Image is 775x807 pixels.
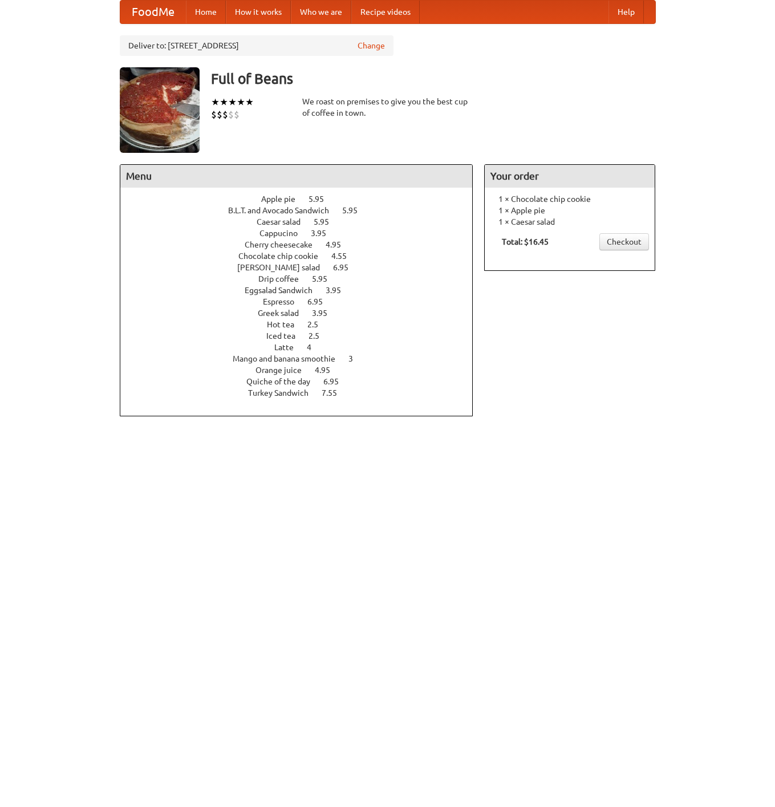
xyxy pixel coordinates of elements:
[255,366,351,375] a: Orange juice 4.95
[228,96,237,108] li: ★
[248,388,358,398] a: Turkey Sandwich 7.55
[261,194,307,204] span: Apple pie
[237,96,245,108] li: ★
[307,343,323,352] span: 4
[261,194,345,204] a: Apple pie 5.95
[342,206,369,215] span: 5.95
[274,343,305,352] span: Latte
[245,96,254,108] li: ★
[120,35,393,56] div: Deliver to: [STREET_ADDRESS]
[245,240,324,249] span: Cherry cheesecake
[234,108,240,121] li: $
[348,354,364,363] span: 3
[315,366,342,375] span: 4.95
[267,320,306,329] span: Hot tea
[258,274,310,283] span: Drip coffee
[245,286,362,295] a: Eggsalad Sandwich 3.95
[309,331,331,340] span: 2.5
[222,108,228,121] li: $
[246,377,360,386] a: Quiche of the day 6.95
[351,1,420,23] a: Recipe videos
[326,240,352,249] span: 4.95
[245,286,324,295] span: Eggsalad Sandwich
[485,165,655,188] h4: Your order
[312,274,339,283] span: 5.95
[333,263,360,272] span: 6.95
[490,205,649,216] li: 1 × Apple pie
[314,217,340,226] span: 5.95
[228,108,234,121] li: $
[266,331,340,340] a: Iced tea 2.5
[259,229,309,238] span: Cappucino
[331,252,358,261] span: 4.55
[322,388,348,398] span: 7.55
[228,206,340,215] span: B.L.T. and Avocado Sandwich
[302,96,473,119] div: We roast on premises to give you the best cup of coffee in town.
[255,366,313,375] span: Orange juice
[307,297,334,306] span: 6.95
[309,194,335,204] span: 5.95
[233,354,374,363] a: Mango and banana smoothie 3
[211,108,217,121] li: $
[323,377,350,386] span: 6.95
[220,96,228,108] li: ★
[211,96,220,108] li: ★
[312,309,339,318] span: 3.95
[291,1,351,23] a: Who we are
[237,263,370,272] a: [PERSON_NAME] salad 6.95
[258,309,348,318] a: Greek salad 3.95
[217,108,222,121] li: $
[238,252,368,261] a: Chocolate chip cookie 4.55
[257,217,350,226] a: Caesar salad 5.95
[502,237,549,246] b: Total: $16.45
[258,309,310,318] span: Greek salad
[490,216,649,228] li: 1 × Caesar salad
[211,67,656,90] h3: Full of Beans
[263,297,306,306] span: Espresso
[257,217,312,226] span: Caesar salad
[358,40,385,51] a: Change
[237,263,331,272] span: [PERSON_NAME] salad
[266,331,307,340] span: Iced tea
[608,1,644,23] a: Help
[226,1,291,23] a: How it works
[248,388,320,398] span: Turkey Sandwich
[307,320,330,329] span: 2.5
[120,67,200,153] img: angular.jpg
[258,274,348,283] a: Drip coffee 5.95
[311,229,338,238] span: 3.95
[238,252,330,261] span: Chocolate chip cookie
[245,240,362,249] a: Cherry cheesecake 4.95
[274,343,332,352] a: Latte 4
[246,377,322,386] span: Quiche of the day
[326,286,352,295] span: 3.95
[599,233,649,250] a: Checkout
[233,354,347,363] span: Mango and banana smoothie
[263,297,344,306] a: Espresso 6.95
[490,193,649,205] li: 1 × Chocolate chip cookie
[259,229,347,238] a: Cappucino 3.95
[267,320,339,329] a: Hot tea 2.5
[120,1,186,23] a: FoodMe
[120,165,473,188] h4: Menu
[186,1,226,23] a: Home
[228,206,379,215] a: B.L.T. and Avocado Sandwich 5.95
